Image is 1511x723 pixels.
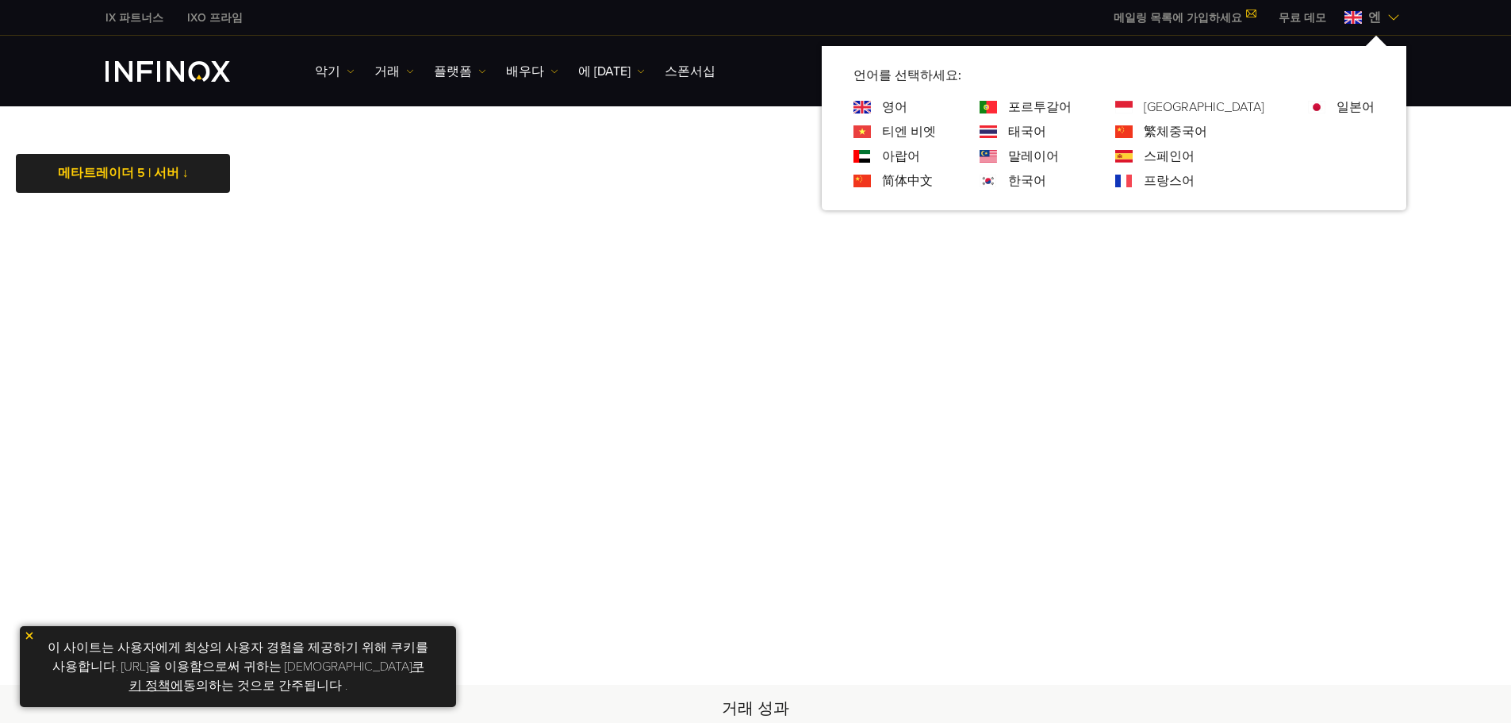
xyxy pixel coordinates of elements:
[315,62,355,81] a: 악기
[48,640,428,675] font: 이 사이트는 사용자에게 최상의 사용자 경험을 제공하기 위해 쿠키를 사용합니다. [URL]을 이용함으로써 귀하는 [DEMOGRAPHIC_DATA]
[1008,99,1072,115] font: 포르투갈어
[1008,173,1046,189] font: 한국어
[665,63,715,79] font: 스폰서십
[882,147,920,166] a: 언어
[1337,99,1375,115] font: 일본어
[105,11,163,25] font: IX 파트너스
[16,154,230,193] a: 메타트레이더 5 | 서버 ↓
[1144,122,1207,141] a: 언어
[1279,11,1326,25] font: 무료 데모
[578,63,631,79] font: 에 [DATE]
[374,63,400,79] font: 거래
[882,173,933,189] font: 简体中文
[105,61,267,82] a: INFINOX 로고
[175,10,255,26] a: 인피녹스
[853,67,961,83] font: 언어를 선택하세요:
[94,10,175,26] a: 인피녹스
[665,62,715,81] a: 스폰서십
[1144,147,1195,166] a: 언어
[1144,99,1264,115] font: [GEOGRAPHIC_DATA]
[183,678,347,694] font: 동의하는 것으로 간주됩니다 .
[315,63,340,79] font: 악기
[1008,98,1072,117] a: 언어
[434,62,486,81] a: 플랫폼
[1008,171,1046,190] a: 언어
[1144,124,1207,140] font: 繁체중국어
[1144,173,1195,189] font: 프랑스어
[374,62,414,81] a: 거래
[1144,171,1195,190] a: 언어
[1144,98,1264,117] a: 언어
[882,171,933,190] a: 언어
[1267,10,1338,26] a: 인피녹스 메뉴
[1008,124,1046,140] font: 태국어
[722,699,789,718] font: 거래 성과
[1102,11,1267,25] a: 메일링 목록에 가입하세요
[434,63,472,79] font: 플랫폼
[1008,122,1046,141] a: 언어
[882,148,920,164] font: 아랍어
[882,122,936,141] a: 언어
[882,124,936,140] font: 티엔 비엣
[24,630,35,641] img: 노란색 닫기 아이콘
[1144,148,1195,164] font: 스페인어
[506,63,544,79] font: 배우다
[578,62,645,81] a: 에 [DATE]
[1114,11,1242,25] font: 메일링 목록에 가입하세요
[187,11,243,25] font: IXO 프라임
[882,99,907,115] font: 영어
[1008,147,1059,166] a: 언어
[882,98,907,117] a: 언어
[1008,148,1059,164] font: 말레이어
[506,62,558,81] a: 배우다
[1337,98,1375,117] a: 언어
[58,165,189,181] font: 메타트레이더 5 | 서버 ↓
[1368,10,1381,25] font: 엔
